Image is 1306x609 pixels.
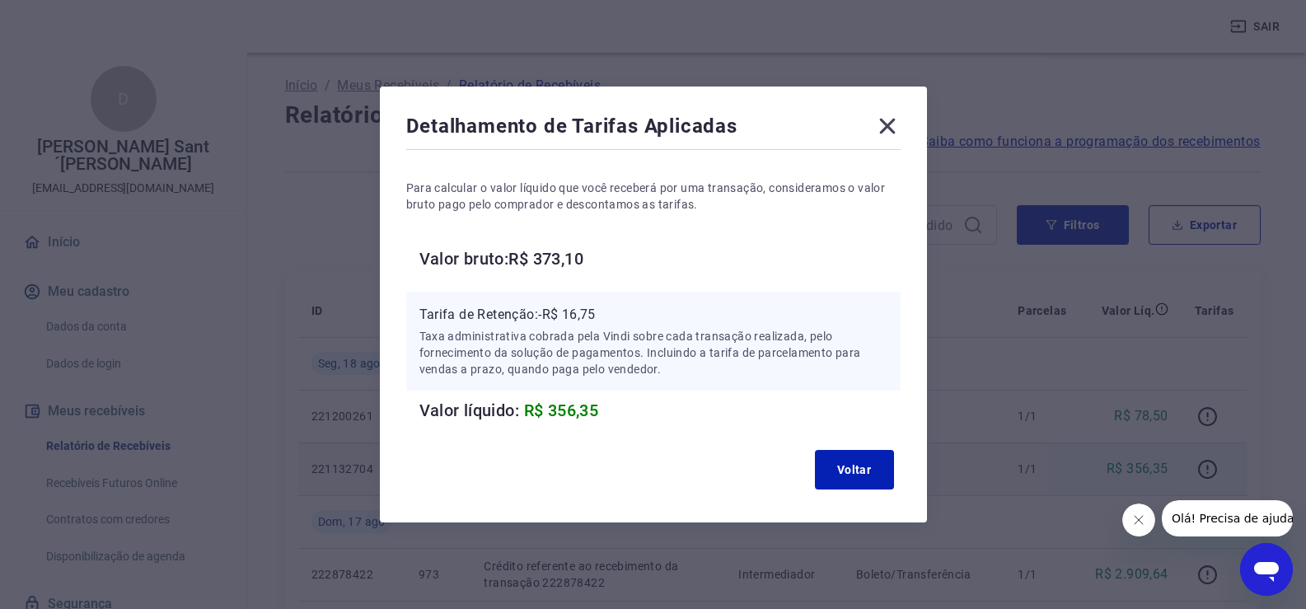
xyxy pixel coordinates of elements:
button: Voltar [815,450,894,490]
p: Taxa administrativa cobrada pela Vindi sobre cada transação realizada, pelo fornecimento da soluç... [419,328,887,377]
iframe: Mensagem da empresa [1162,500,1293,536]
iframe: Fechar mensagem [1122,504,1155,536]
span: Olá! Precisa de ajuda? [10,12,138,25]
div: Detalhamento de Tarifas Aplicadas [406,113,901,146]
span: R$ 356,35 [524,401,599,420]
p: Para calcular o valor líquido que você receberá por uma transação, consideramos o valor bruto pag... [406,180,901,213]
iframe: Botão para abrir a janela de mensagens [1240,543,1293,596]
p: Tarifa de Retenção: -R$ 16,75 [419,305,887,325]
h6: Valor líquido: [419,397,901,424]
h6: Valor bruto: R$ 373,10 [419,246,901,272]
